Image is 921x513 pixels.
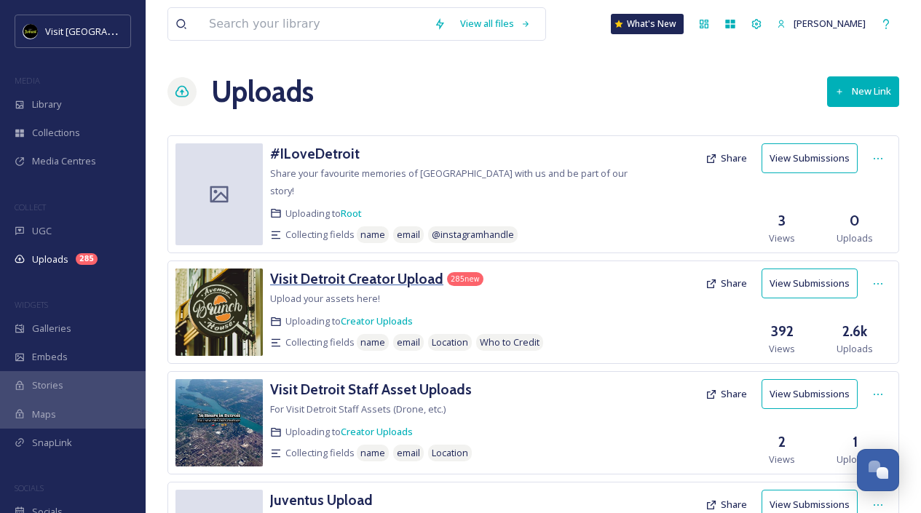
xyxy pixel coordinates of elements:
[45,24,158,38] span: Visit [GEOGRAPHIC_DATA]
[15,482,44,493] span: SOCIALS
[397,446,420,460] span: email
[762,143,865,173] a: View Submissions
[857,449,899,491] button: Open Chat
[285,314,413,328] span: Uploading to
[762,379,858,409] button: View Submissions
[270,381,472,398] h3: Visit Detroit Staff Asset Uploads
[453,9,538,38] a: View all files
[769,453,795,466] span: Views
[15,299,48,310] span: WIDGETS
[360,335,385,349] span: name
[827,76,899,106] button: New Link
[32,224,52,238] span: UGC
[842,321,867,342] h3: 2.6k
[778,210,786,231] h3: 3
[447,272,483,286] div: 285 new
[341,314,413,327] a: Creator Uploads
[432,228,514,242] span: @instagramhandle
[32,252,68,266] span: Uploads
[360,446,385,460] span: name
[32,378,63,392] span: Stories
[15,202,46,212] span: COLLECT
[285,446,355,460] span: Collecting fields
[432,446,468,460] span: Location
[837,342,873,356] span: Uploads
[211,70,314,114] a: Uploads
[175,379,263,466] img: 686af7d2-e0c3-43fa-9e27-0a04636953d4.jpg
[853,432,858,453] h3: 1
[480,335,539,349] span: Who to Credit
[175,269,263,356] img: 4911f8d7-9fee-4652-9761-6b1a3928c13c.jpg
[762,143,858,173] button: View Submissions
[32,350,68,364] span: Embeds
[32,154,96,168] span: Media Centres
[32,322,71,335] span: Galleries
[762,269,858,298] button: View Submissions
[850,210,860,231] h3: 0
[397,228,420,242] span: email
[32,436,72,450] span: SnapLink
[837,231,873,245] span: Uploads
[285,425,413,439] span: Uploading to
[270,167,628,197] span: Share your favourite memories of [GEOGRAPHIC_DATA] with us and be part of our story!
[360,228,385,242] span: name
[270,402,446,415] span: For Visit Detroit Staff Assets (Drone, etc.)
[270,292,380,305] span: Upload your assets here!
[270,379,472,400] a: Visit Detroit Staff Asset Uploads
[762,269,865,298] a: View Submissions
[270,143,360,164] a: #ILoveDetroit
[32,126,80,140] span: Collections
[285,335,355,349] span: Collecting fields
[794,17,866,30] span: [PERSON_NAME]
[769,231,795,245] span: Views
[769,342,795,356] span: Views
[397,335,420,349] span: email
[778,432,786,453] h3: 2
[285,228,355,242] span: Collecting fields
[837,453,873,466] span: Uploads
[341,425,413,438] a: Creator Uploads
[762,379,865,409] a: View Submissions
[770,9,873,38] a: [PERSON_NAME]
[32,98,61,111] span: Library
[611,14,684,34] a: What's New
[15,75,40,86] span: MEDIA
[202,8,427,40] input: Search your library
[698,380,754,408] button: Share
[270,270,443,287] h3: Visit Detroit Creator Upload
[270,269,443,290] a: Visit Detroit Creator Upload
[698,269,754,298] button: Share
[23,24,38,39] img: VISIT%20DETROIT%20LOGO%20-%20BLACK%20BACKGROUND.png
[270,491,373,509] h3: Juventus Upload
[32,407,56,421] span: Maps
[771,321,794,342] h3: 392
[76,253,98,265] div: 285
[285,207,362,220] span: Uploading to
[270,145,360,162] h3: #ILoveDetroit
[341,207,362,220] a: Root
[270,490,373,511] a: Juventus Upload
[698,144,754,172] button: Share
[432,335,468,349] span: Location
